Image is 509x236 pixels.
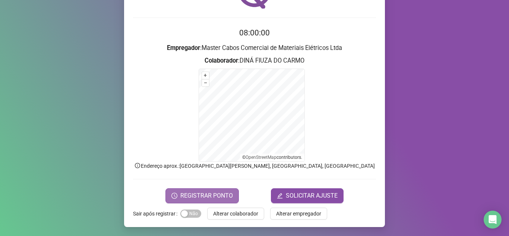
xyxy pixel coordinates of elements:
button: editSOLICITAR AJUSTE [271,188,344,203]
span: REGISTRAR PONTO [180,191,233,200]
button: – [202,79,209,86]
h3: : DINÁ FIUZA DO CARMO [133,56,376,66]
span: Alterar colaborador [213,210,258,218]
button: REGISTRAR PONTO [165,188,239,203]
strong: Empregador [167,44,200,51]
button: + [202,72,209,79]
li: © contributors. [242,155,302,160]
time: 08:00:00 [239,28,270,37]
span: edit [277,193,283,199]
label: Sair após registrar [133,208,180,220]
button: Alterar colaborador [207,208,264,220]
strong: Colaborador [205,57,238,64]
button: Alterar empregador [270,208,327,220]
span: info-circle [134,162,141,169]
span: clock-circle [171,193,177,199]
span: Alterar empregador [276,210,321,218]
p: Endereço aprox. : [GEOGRAPHIC_DATA][PERSON_NAME], [GEOGRAPHIC_DATA], [GEOGRAPHIC_DATA] [133,162,376,170]
h3: : Master Cabos Comercial de Materiais Elétricos Ltda [133,43,376,53]
a: OpenStreetMap [246,155,276,160]
span: SOLICITAR AJUSTE [286,191,338,200]
div: Open Intercom Messenger [484,211,502,229]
